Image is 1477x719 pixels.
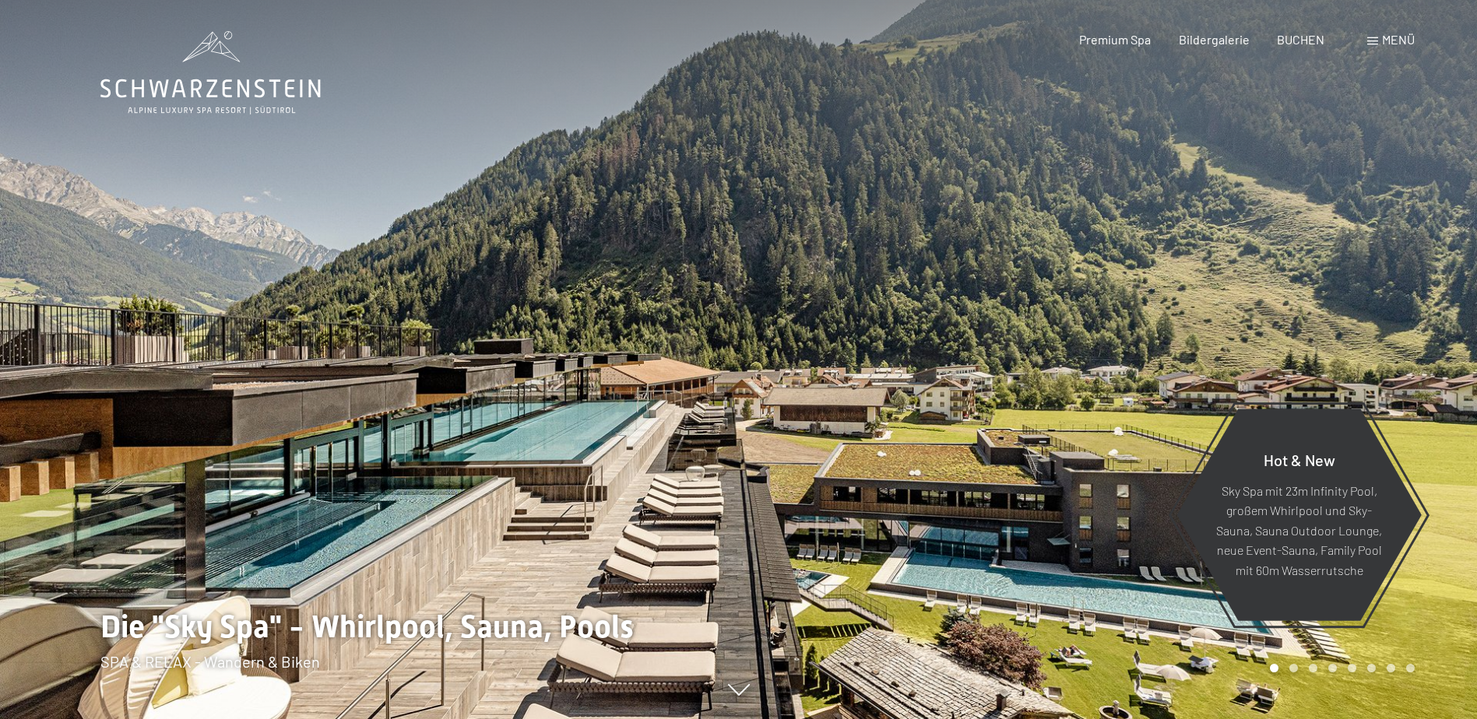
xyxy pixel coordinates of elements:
a: Bildergalerie [1179,32,1250,47]
a: Hot & New Sky Spa mit 23m Infinity Pool, großem Whirlpool und Sky-Sauna, Sauna Outdoor Lounge, ne... [1176,408,1422,622]
div: Carousel Page 5 [1348,664,1356,672]
div: Carousel Page 4 [1328,664,1337,672]
div: Carousel Page 8 [1406,664,1415,672]
div: Carousel Page 1 (Current Slide) [1270,664,1278,672]
div: Carousel Page 2 [1289,664,1298,672]
a: BUCHEN [1277,32,1324,47]
div: Carousel Page 7 [1387,664,1395,672]
div: Carousel Page 3 [1309,664,1317,672]
span: Hot & New [1264,450,1335,468]
div: Carousel Page 6 [1367,664,1376,672]
p: Sky Spa mit 23m Infinity Pool, großem Whirlpool und Sky-Sauna, Sauna Outdoor Lounge, neue Event-S... [1215,480,1384,580]
span: Menü [1382,32,1415,47]
div: Carousel Pagination [1264,664,1415,672]
a: Premium Spa [1079,32,1151,47]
